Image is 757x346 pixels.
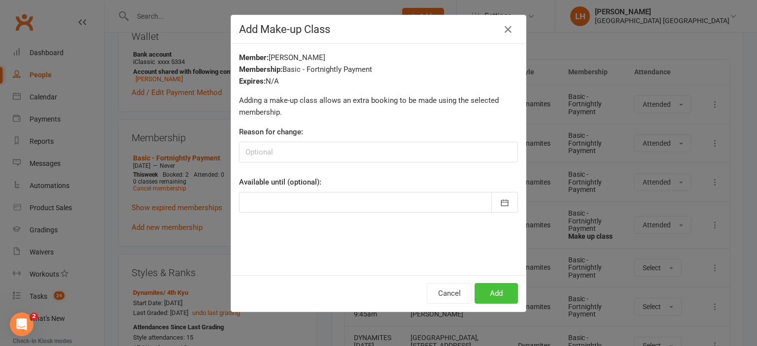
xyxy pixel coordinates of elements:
[475,283,518,304] button: Add
[30,313,38,320] span: 2
[427,283,472,304] button: Cancel
[239,142,518,162] input: Optional
[239,77,266,86] strong: Expires:
[10,313,34,336] iframe: Intercom live chat
[239,65,282,74] strong: Membership:
[239,94,518,118] p: Adding a make-up class allows an extra booking to be made using the selected membership.
[239,23,518,35] h4: Add Make-up Class
[239,75,518,87] div: N/A
[239,52,518,63] div: [PERSON_NAME]
[239,126,303,138] label: Reason for change:
[239,53,269,62] strong: Member:
[500,22,516,37] button: Close
[239,176,321,188] label: Available until (optional):
[239,63,518,75] div: Basic - Fortnightly Payment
